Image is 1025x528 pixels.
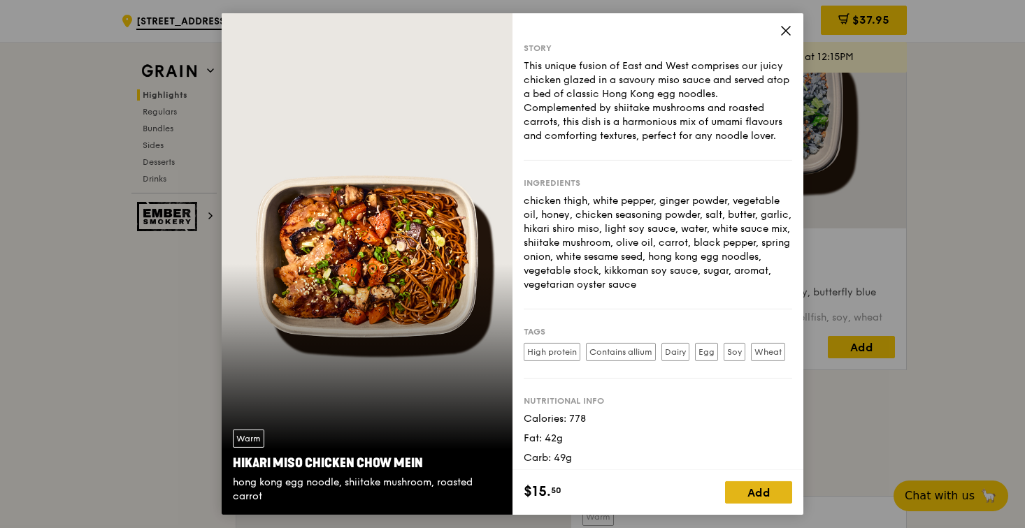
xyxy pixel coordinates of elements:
label: Wheat [751,343,785,361]
label: Soy [724,343,745,361]
div: Tags [524,326,792,337]
div: This unique fusion of East and West comprises our juicy chicken glazed in a savoury miso sauce an... [524,59,792,143]
div: Add [725,481,792,504]
div: hong kong egg noodle, shiitake mushroom, roasted carrot [233,476,501,504]
label: Contains allium [586,343,656,361]
div: Calories: 778 [524,412,792,426]
label: Egg [695,343,718,361]
span: $15. [524,481,551,502]
div: Hikari Miso Chicken Chow Mein [233,453,501,473]
div: Fat: 42g [524,432,792,446]
span: 50 [551,485,561,496]
label: High protein [524,343,580,361]
div: Nutritional info [524,395,792,406]
div: Carb: 49g [524,451,792,465]
div: Story [524,43,792,54]
div: Warm [233,430,264,448]
label: Dairy [661,343,689,361]
div: chicken thigh, white pepper, ginger powder, vegetable oil, honey, chicken seasoning powder, salt,... [524,194,792,292]
div: Ingredients [524,177,792,189]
